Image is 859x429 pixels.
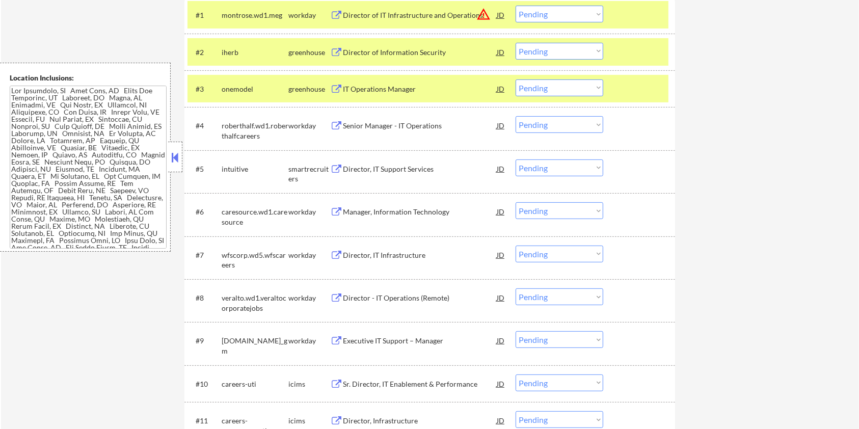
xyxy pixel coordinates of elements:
[222,10,288,20] div: montrose.wd1.meg
[343,336,497,346] div: Executive IT Support – Manager
[196,293,213,303] div: #8
[196,416,213,426] div: #11
[222,84,288,94] div: onemodel
[288,164,330,184] div: smartrecruiters
[10,73,167,83] div: Location Inclusions:
[288,293,330,303] div: workday
[288,336,330,346] div: workday
[222,47,288,58] div: iherb
[196,250,213,260] div: #7
[288,47,330,58] div: greenhouse
[496,43,506,61] div: JD
[343,293,497,303] div: Director - IT Operations (Remote)
[476,7,491,21] button: warning_amber
[343,47,497,58] div: Director of Information Security
[343,207,497,217] div: Manager, Information Technology
[343,379,497,389] div: Sr. Director, IT Enablement & Performance
[222,250,288,270] div: wfscorp.wd5.wfscareers
[343,164,497,174] div: Director, IT Support Services
[222,293,288,313] div: veralto.wd1.veraltocorporatejobs
[288,121,330,131] div: workday
[222,336,288,356] div: [DOMAIN_NAME]_gm
[288,207,330,217] div: workday
[196,164,213,174] div: #5
[196,379,213,389] div: #10
[222,379,288,389] div: careers-uti
[196,207,213,217] div: #6
[496,374,506,393] div: JD
[196,47,213,58] div: #2
[343,416,497,426] div: Director, Infrastructure
[288,250,330,260] div: workday
[222,207,288,227] div: caresource.wd1.caresource
[222,121,288,141] div: roberthalf.wd1.roberthalfcareers
[343,250,497,260] div: Director, IT Infrastructure
[496,331,506,350] div: JD
[196,121,213,131] div: #4
[496,246,506,264] div: JD
[222,164,288,174] div: intuitive
[496,202,506,221] div: JD
[196,336,213,346] div: #9
[288,416,330,426] div: icims
[196,84,213,94] div: #3
[288,10,330,20] div: workday
[343,10,497,20] div: Director of IT Infrastructure and Operations
[496,288,506,307] div: JD
[496,79,506,98] div: JD
[496,6,506,24] div: JD
[288,379,330,389] div: icims
[496,159,506,178] div: JD
[343,121,497,131] div: Senior Manager - IT Operations
[196,10,213,20] div: #1
[496,116,506,135] div: JD
[288,84,330,94] div: greenhouse
[343,84,497,94] div: IT Operations Manager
